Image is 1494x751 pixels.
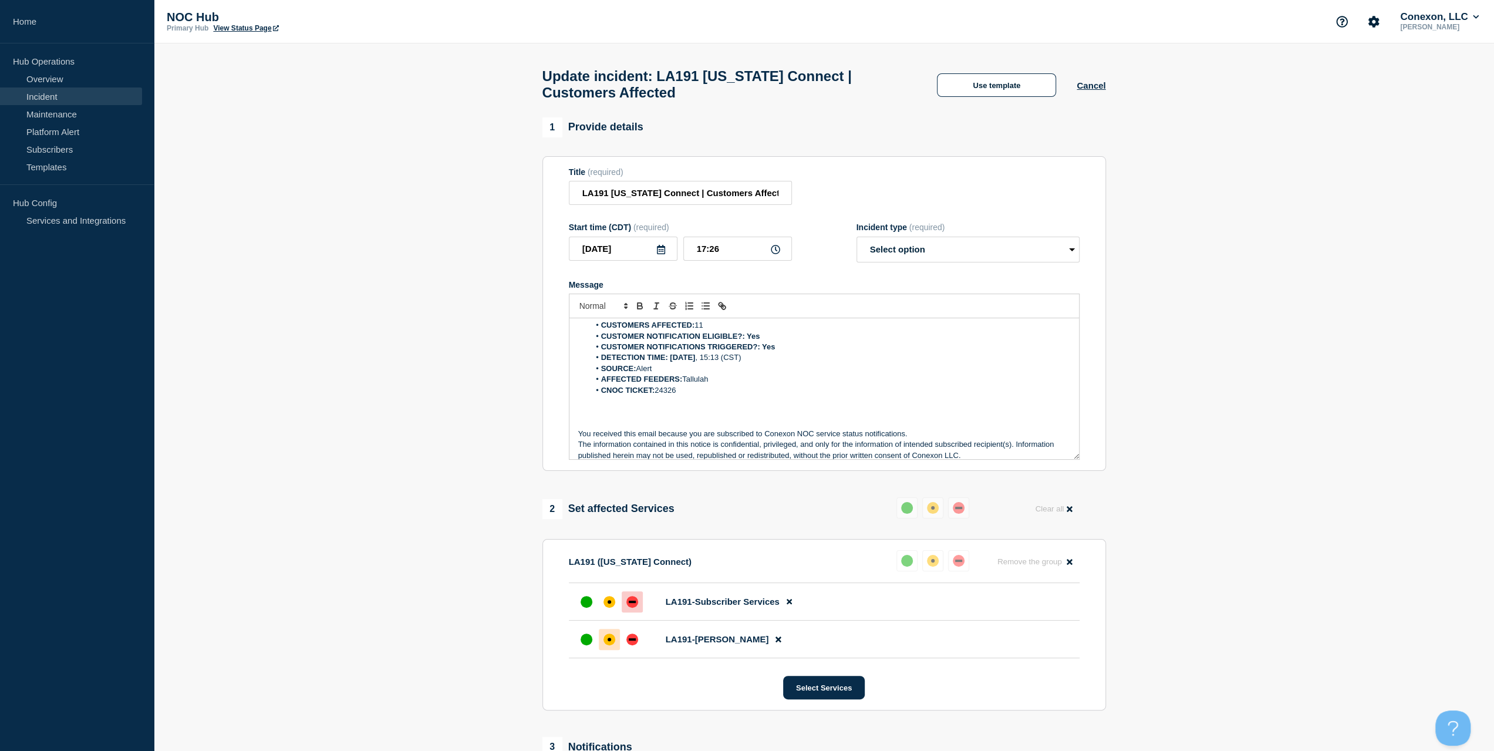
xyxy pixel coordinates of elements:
select: Incident type [856,237,1080,262]
button: Toggle strikethrough text [665,299,681,313]
button: Account settings [1361,9,1386,34]
span: 1 [542,117,562,137]
div: Title [569,167,792,177]
strong: DETECTION TIME: [DATE] [601,353,696,362]
input: YYYY-MM-DD [569,237,677,261]
p: [PERSON_NAME] [1398,23,1481,31]
button: Toggle italic text [648,299,665,313]
span: Remove the group [997,557,1062,566]
div: up [581,634,592,645]
div: down [953,502,964,514]
input: Title [569,181,792,205]
div: Start time (CDT) [569,223,792,232]
button: affected [922,550,943,571]
button: Toggle link [714,299,730,313]
span: LA191-[PERSON_NAME] [666,634,769,644]
strong: CUSTOMER NOTIFICATION ELIGIBLE?: Yes [601,332,760,341]
h1: Update incident: LA191 [US_STATE] Connect | Customers Affected [542,68,917,101]
div: down [626,634,638,645]
button: Toggle ordered list [681,299,697,313]
span: Font size [574,299,632,313]
div: up [901,502,913,514]
a: View Status Page [213,24,278,32]
button: Toggle bold text [632,299,648,313]
button: Select Services [783,676,865,699]
li: , 15:13 (CST) [589,352,1070,363]
div: Message [569,280,1080,289]
div: affected [603,634,615,645]
button: Support [1330,9,1354,34]
strong: CNOC TICKET: [601,386,655,395]
button: Remove the group [990,550,1080,573]
div: affected [927,555,939,567]
p: The information contained in this notice is confidential, privileged, and only for the informatio... [578,439,1070,461]
div: affected [603,596,615,608]
div: up [581,596,592,608]
div: down [626,596,638,608]
li: 24326 [589,385,1070,396]
li: 11 [589,320,1070,331]
p: LA191 ([US_STATE] Connect) [569,557,692,567]
strong: CUSTOMER NOTIFICATIONS TRIGGERED?: Yes [601,342,775,351]
div: Incident type [856,223,1080,232]
div: Provide details [542,117,643,137]
button: Conexon, LLC [1398,11,1481,23]
strong: AFFECTED FEEDERS: [601,375,683,383]
li: Alert [589,363,1070,374]
input: HH:MM [683,237,792,261]
li: Tallulah [589,374,1070,385]
span: (required) [633,223,669,232]
button: Clear all [1028,497,1079,520]
span: 2 [542,499,562,519]
p: You received this email because you are subscribed to Conexon NOC service status notifications. [578,429,1070,439]
strong: CUSTOMERS AFFECTED: [601,321,695,329]
button: up [896,550,918,571]
button: up [896,497,918,518]
strong: SOURCE: [601,364,636,373]
p: NOC Hub [167,11,402,24]
span: (required) [588,167,623,177]
div: Set affected Services [542,499,675,519]
button: down [948,497,969,518]
iframe: Help Scout Beacon - Open [1435,710,1471,746]
button: Use template [937,73,1056,97]
p: Primary Hub [167,24,208,32]
div: down [953,555,964,567]
button: affected [922,497,943,518]
div: up [901,555,913,567]
div: affected [927,502,939,514]
button: Toggle bulleted list [697,299,714,313]
span: LA191-Subscriber Services [666,597,780,607]
button: down [948,550,969,571]
div: Message [569,318,1079,459]
span: (required) [909,223,945,232]
button: Cancel [1077,80,1105,90]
